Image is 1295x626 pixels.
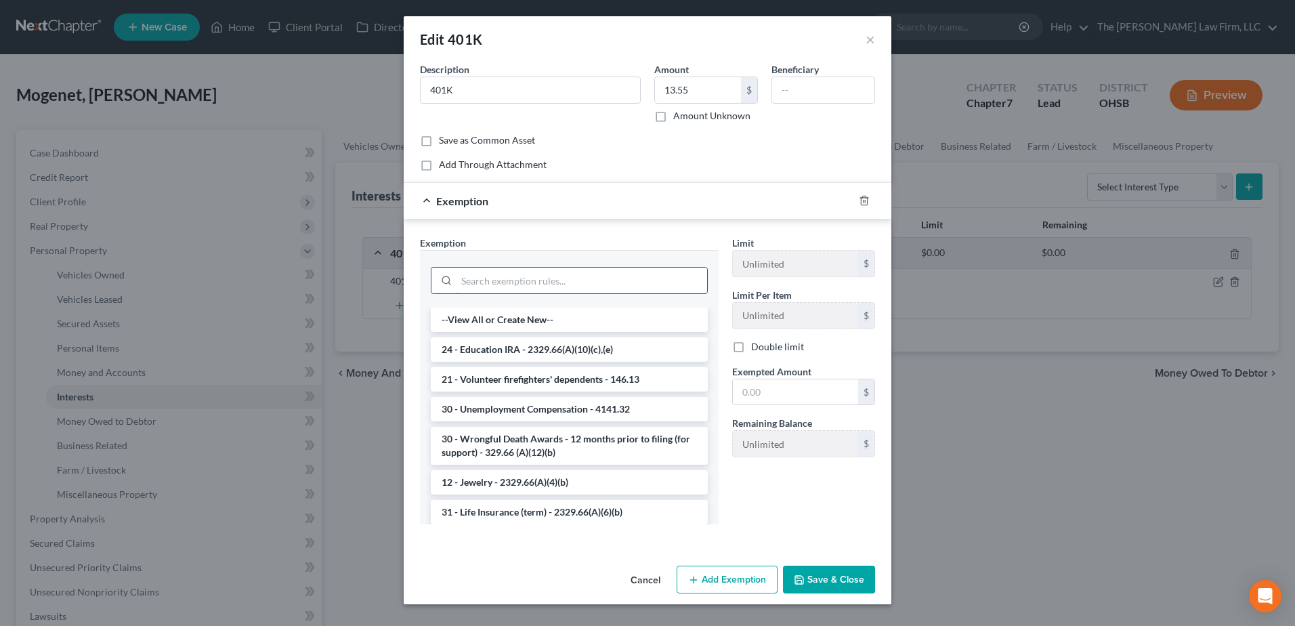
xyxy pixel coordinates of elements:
[771,62,819,77] label: Beneficiary
[654,62,689,77] label: Amount
[858,303,874,329] div: $
[732,288,792,302] label: Limit Per Item
[436,194,488,207] span: Exemption
[439,133,535,147] label: Save as Common Asset
[457,268,707,293] input: Search exemption rules...
[673,109,750,123] label: Amount Unknown
[655,77,741,103] input: 0.00
[431,427,708,465] li: 30 - Wrongful Death Awards - 12 months prior to filing (for support) - 329.66 (A)(12)(b)
[751,340,804,354] label: Double limit
[431,500,708,524] li: 31 - Life Insurance (term) - 2329.66(A)(6)(b)
[866,31,875,47] button: ×
[733,379,858,405] input: 0.00
[677,566,778,594] button: Add Exemption
[620,567,671,594] button: Cancel
[732,237,754,249] span: Limit
[733,303,858,329] input: --
[420,64,469,75] span: Description
[420,30,483,49] div: Edit 401K
[431,397,708,421] li: 30 - Unemployment Compensation - 4141.32
[733,251,858,276] input: --
[431,470,708,495] li: 12 - Jewelry - 2329.66(A)(4)(b)
[858,379,874,405] div: $
[1249,580,1281,612] div: Open Intercom Messenger
[732,416,812,430] label: Remaining Balance
[741,77,757,103] div: $
[420,237,466,249] span: Exemption
[421,77,640,103] input: Describe...
[858,431,874,457] div: $
[732,366,811,377] span: Exempted Amount
[431,308,708,332] li: --View All or Create New--
[439,158,547,171] label: Add Through Attachment
[783,566,875,594] button: Save & Close
[431,367,708,392] li: 21 - Volunteer firefighters' dependents - 146.13
[733,431,858,457] input: --
[858,251,874,276] div: $
[431,337,708,362] li: 24 - Education IRA - 2329.66(A)(10)(c),(e)
[772,77,874,103] input: --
